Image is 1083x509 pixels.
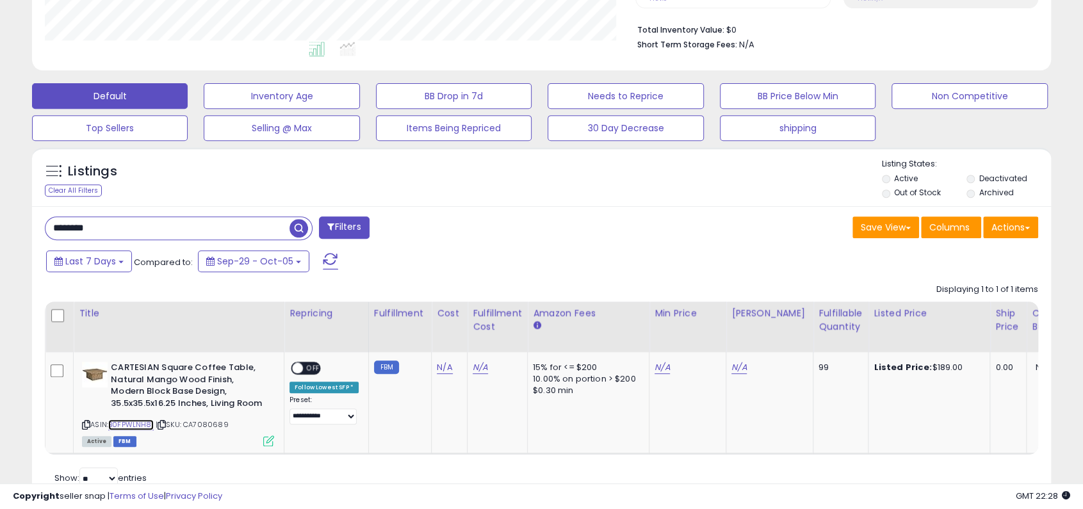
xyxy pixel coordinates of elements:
[319,216,369,239] button: Filters
[983,216,1038,238] button: Actions
[204,115,359,141] button: Selling @ Max
[892,83,1047,109] button: Non Competitive
[731,361,747,374] a: N/A
[548,115,703,141] button: 30 Day Decrease
[533,320,541,332] small: Amazon Fees.
[874,361,932,373] b: Listed Price:
[376,115,532,141] button: Items Being Repriced
[473,307,522,334] div: Fulfillment Cost
[32,115,188,141] button: Top Sellers
[108,419,154,430] a: B0FPWLNH81
[46,250,132,272] button: Last 7 Days
[156,419,229,430] span: | SKU: CA7080689
[637,21,1029,36] li: $0
[720,83,875,109] button: BB Price Below Min
[731,307,808,320] div: [PERSON_NAME]
[437,361,452,374] a: N/A
[874,307,984,320] div: Listed Price
[113,436,136,447] span: FBM
[1035,361,1050,373] span: N/A
[82,362,108,387] img: 31uTrwX+zFL._SL40_.jpg
[637,24,724,35] b: Total Inventory Value:
[818,362,858,373] div: 99
[533,373,639,385] div: 10.00% on portion > $200
[54,472,147,484] span: Show: entries
[82,436,111,447] span: All listings currently available for purchase on Amazon
[921,216,981,238] button: Columns
[82,362,274,445] div: ASIN:
[548,83,703,109] button: Needs to Reprice
[852,216,919,238] button: Save View
[979,187,1014,198] label: Archived
[533,307,644,320] div: Amazon Fees
[374,360,399,374] small: FBM
[936,284,1038,296] div: Displaying 1 to 1 of 1 items
[894,173,918,184] label: Active
[882,158,1051,170] p: Listing States:
[198,250,309,272] button: Sep-29 - Oct-05
[894,187,941,198] label: Out of Stock
[929,221,970,234] span: Columns
[1016,490,1070,502] span: 2025-10-13 22:28 GMT
[217,255,293,268] span: Sep-29 - Oct-05
[437,307,462,320] div: Cost
[818,307,863,334] div: Fulfillable Quantity
[995,362,1016,373] div: 0.00
[289,307,363,320] div: Repricing
[739,38,754,51] span: N/A
[376,83,532,109] button: BB Drop in 7d
[995,307,1021,334] div: Ship Price
[13,490,222,503] div: seller snap | |
[45,184,102,197] div: Clear All Filters
[68,163,117,181] h5: Listings
[637,39,737,50] b: Short Term Storage Fees:
[979,173,1027,184] label: Deactivated
[13,490,60,502] strong: Copyright
[110,490,164,502] a: Terms of Use
[874,362,980,373] div: $189.00
[65,255,116,268] span: Last 7 Days
[289,382,359,393] div: Follow Lowest SFP *
[111,362,266,412] b: CARTESIAN Square Coffee Table, Natural Mango Wood Finish, Modern Block Base Design, 35.5x35.5x16....
[134,256,193,268] span: Compared to:
[655,307,721,320] div: Min Price
[303,363,323,374] span: OFF
[204,83,359,109] button: Inventory Age
[533,385,639,396] div: $0.30 min
[655,361,670,374] a: N/A
[32,83,188,109] button: Default
[166,490,222,502] a: Privacy Policy
[289,396,359,424] div: Preset:
[720,115,875,141] button: shipping
[473,361,488,374] a: N/A
[79,307,279,320] div: Title
[374,307,426,320] div: Fulfillment
[533,362,639,373] div: 15% for <= $200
